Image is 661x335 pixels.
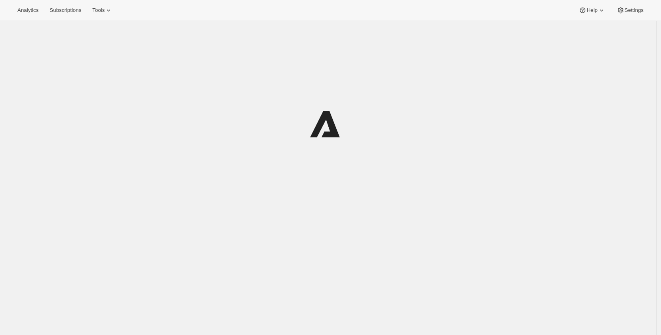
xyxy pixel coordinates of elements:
span: Help [587,7,597,13]
button: Subscriptions [45,5,86,16]
span: Tools [92,7,105,13]
span: Subscriptions [50,7,81,13]
button: Settings [612,5,648,16]
button: Analytics [13,5,43,16]
span: Analytics [17,7,38,13]
button: Help [574,5,610,16]
button: Tools [88,5,117,16]
span: Settings [625,7,644,13]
